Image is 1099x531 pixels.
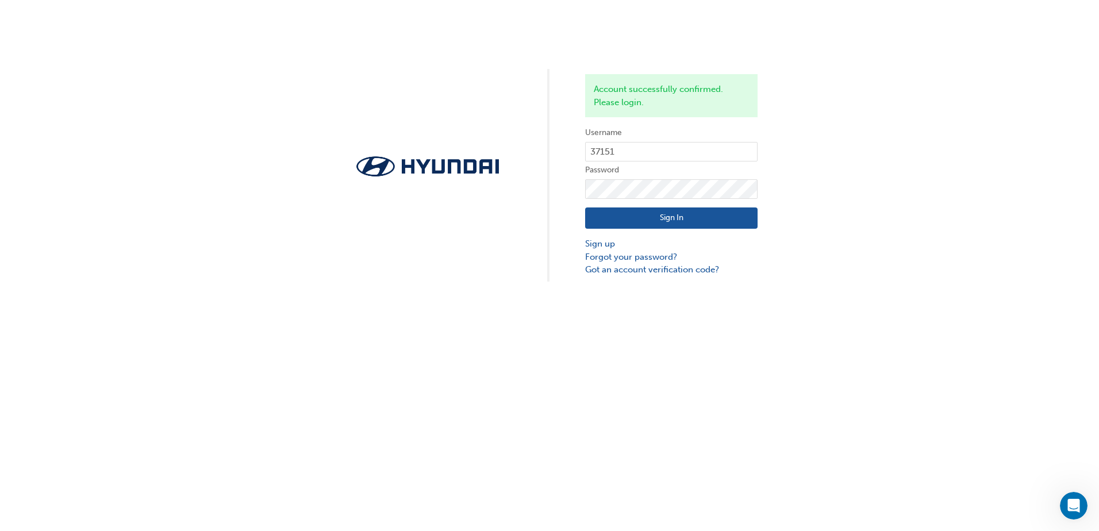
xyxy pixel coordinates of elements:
[1060,492,1088,520] iframe: Intercom live chat
[585,207,758,229] button: Sign In
[585,142,758,161] input: Username
[585,74,758,117] div: Account successfully confirmed. Please login.
[585,263,758,276] a: Got an account verification code?
[341,153,514,180] img: Trak
[585,163,758,177] label: Password
[585,251,758,264] a: Forgot your password?
[585,237,758,251] a: Sign up
[585,126,758,140] label: Username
